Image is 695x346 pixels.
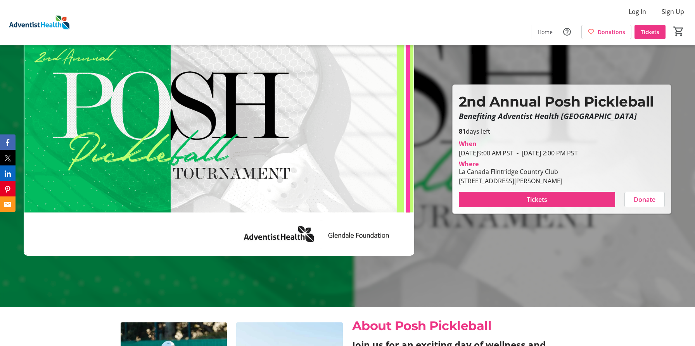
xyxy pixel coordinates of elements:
button: Log In [622,5,652,18]
span: Sign Up [662,7,684,16]
div: La Canada Flintridge Country Club [459,167,562,176]
span: Tickets [527,195,547,204]
button: Donate [624,192,665,207]
span: [DATE] 2:00 PM PST [513,149,578,157]
div: [STREET_ADDRESS][PERSON_NAME] [459,176,562,186]
span: 81 [459,127,466,136]
span: Home [538,28,553,36]
span: Donations [598,28,625,36]
button: Help [559,24,575,40]
img: Campaign CTA Media Photo [24,36,414,256]
div: When [459,139,477,148]
span: Log In [629,7,646,16]
span: Donate [634,195,655,204]
button: Cart [672,24,686,38]
p: 2nd Annual Posh Pickleball [459,91,665,112]
img: Adventist Health's Logo [5,3,74,42]
a: Tickets [634,25,666,39]
button: Tickets [459,192,615,207]
span: [DATE] 9:00 AM PST [459,149,513,157]
a: Home [531,25,559,39]
div: Where [459,161,479,167]
em: Benefiting Adventist Health [GEOGRAPHIC_DATA] [459,111,637,121]
p: About Posh Pickleball [352,317,574,335]
p: days left [459,127,665,136]
span: - [513,149,522,157]
button: Sign Up [655,5,690,18]
a: Donations [581,25,631,39]
span: Tickets [641,28,659,36]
